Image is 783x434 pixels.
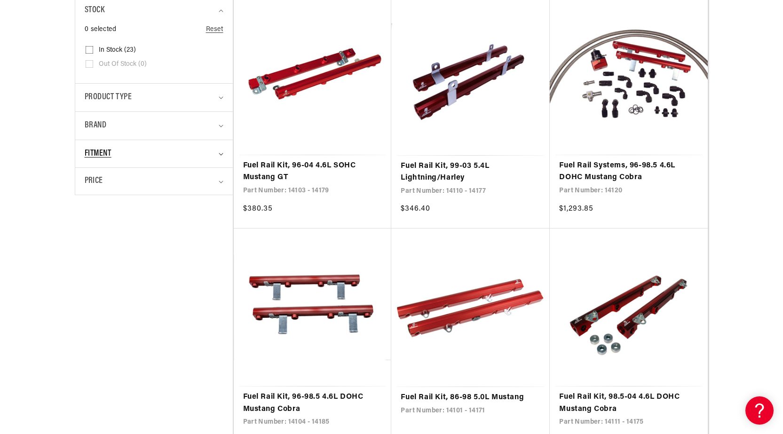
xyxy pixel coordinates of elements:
a: Fuel Rail Kit, 99-03 5.4L Lightning/Harley [401,160,540,184]
span: Product type [85,91,132,104]
summary: Price [85,168,223,195]
summary: Product type (0 selected) [85,84,223,111]
span: 0 selected [85,24,117,35]
summary: Brand (0 selected) [85,112,223,140]
span: Brand [85,119,107,133]
summary: Fitment (0 selected) [85,140,223,168]
a: Reset [206,24,223,35]
a: Fuel Rail Kit, 98.5-04 4.6L DOHC Mustang Cobra [559,391,698,415]
span: Out of stock (0) [99,60,147,69]
a: Fuel Rail Systems, 96-98.5 4.6L DOHC Mustang Cobra [559,160,698,184]
span: In stock (23) [99,46,136,55]
span: Stock [85,4,105,17]
a: Fuel Rail Kit, 96-98.5 4.6L DOHC Mustang Cobra [243,391,382,415]
a: Fuel Rail Kit, 96-04 4.6L SOHC Mustang GT [243,160,382,184]
a: Fuel Rail Kit, 86-98 5.0L Mustang [401,392,540,404]
span: Fitment [85,147,111,161]
span: Price [85,175,103,188]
